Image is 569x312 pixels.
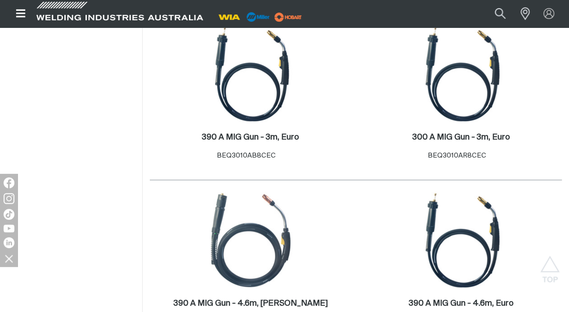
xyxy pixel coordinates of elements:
h2: 390 A MIG Gun - 4.6m, Euro [409,299,514,307]
a: 390 A MIG Gun - 3m, Euro [202,132,299,143]
img: 390 A MIG Gun - 3m, Euro [202,26,299,122]
input: Product name or item number... [474,4,515,24]
h2: 390 A MIG Gun - 4.6m, [PERSON_NAME] [174,299,328,307]
img: miller [272,10,305,24]
h2: 390 A MIG Gun - 3m, Euro [202,133,299,141]
img: 390 A MIG Gun - 4.6m, Bernard [202,192,299,288]
span: BEQ3010AR8CEC [427,152,486,159]
a: 300 A MIG Gun - 3m, Euro [412,132,510,143]
button: Search products [485,4,515,24]
img: 300 A MIG Gun - 3m, Euro [413,26,509,122]
span: BEQ3010AB8CEC [217,152,276,159]
img: Instagram [4,193,14,204]
img: LinkedIn [4,237,14,248]
a: 390 A MIG Gun - 4.6m, Euro [409,298,514,309]
img: TikTok [4,209,14,220]
a: miller [272,14,305,20]
img: Facebook [4,177,14,188]
img: YouTube [4,225,14,232]
a: 390 A MIG Gun - 4.6m, [PERSON_NAME] [174,298,328,309]
img: 390 A MIG Gun - 4.6m, Euro [413,192,509,288]
h2: 300 A MIG Gun - 3m, Euro [412,133,510,141]
button: Scroll to top [540,256,560,276]
img: hide socials [1,251,17,266]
